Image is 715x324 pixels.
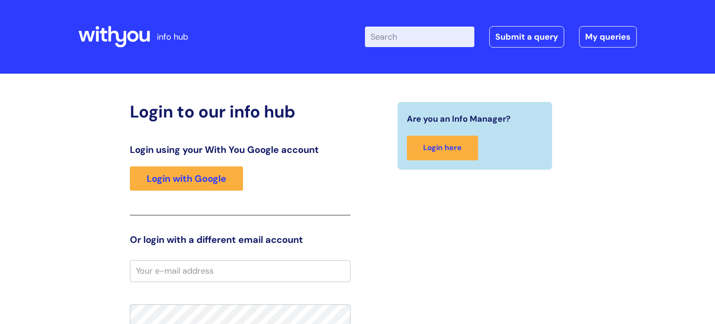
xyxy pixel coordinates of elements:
input: Your e-mail address [130,260,351,282]
span: Are you an Info Manager? [407,111,511,126]
a: Login here [407,136,478,160]
p: info hub [157,29,188,44]
h3: Login using your With You Google account [130,144,351,155]
h2: Login to our info hub [130,102,351,122]
a: Submit a query [489,26,564,48]
input: Search [365,27,474,47]
a: Login with Google [130,166,243,191]
a: My queries [579,26,637,48]
h3: Or login with a different email account [130,234,351,245]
